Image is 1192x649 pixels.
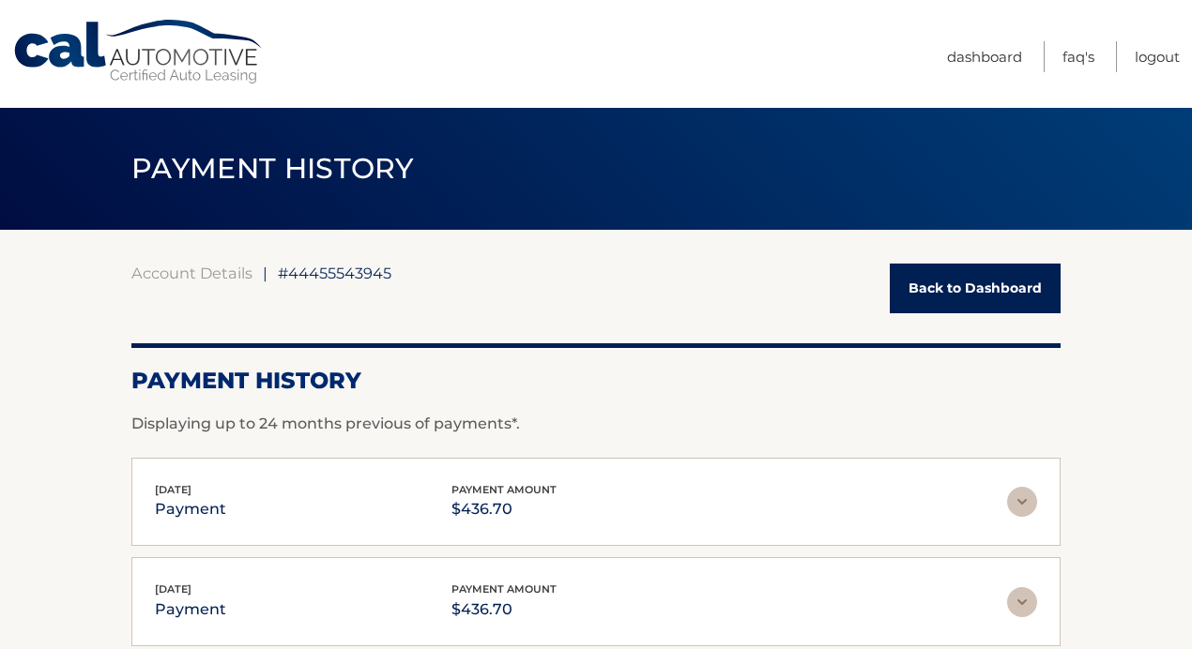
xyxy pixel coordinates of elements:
img: accordion-rest.svg [1007,587,1037,617]
p: payment [155,596,226,623]
span: payment amount [451,582,557,596]
a: Back to Dashboard [890,264,1061,313]
p: $436.70 [451,496,557,522]
span: payment amount [451,483,557,496]
span: | [263,264,267,282]
a: Account Details [131,264,252,282]
a: Cal Automotive [12,19,266,85]
span: [DATE] [155,582,191,596]
a: Dashboard [947,41,1022,72]
a: FAQ's [1062,41,1094,72]
span: [DATE] [155,483,191,496]
img: accordion-rest.svg [1007,487,1037,517]
span: #44455543945 [278,264,391,282]
p: payment [155,496,226,522]
p: $436.70 [451,596,557,623]
p: Displaying up to 24 months previous of payments*. [131,413,1061,435]
span: PAYMENT HISTORY [131,151,414,186]
a: Logout [1135,41,1180,72]
h2: Payment History [131,367,1061,395]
